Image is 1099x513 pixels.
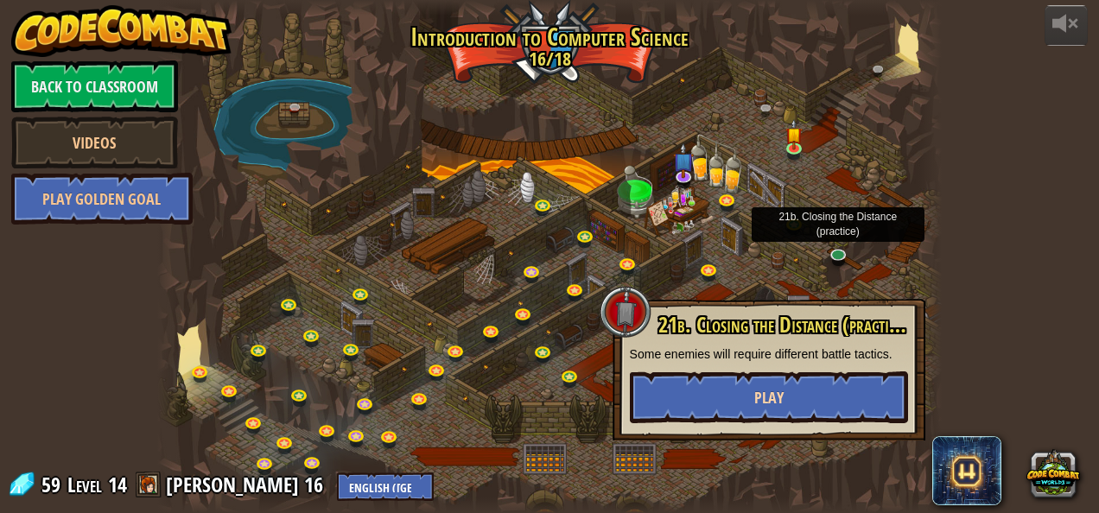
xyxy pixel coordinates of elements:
[674,142,695,178] img: level-banner-unstarted-subscriber.png
[11,5,232,57] img: CodeCombat - Learn how to code by playing a game
[67,471,102,499] span: Level
[754,387,784,408] span: Play
[785,119,803,150] img: level-banner-started.png
[11,60,178,112] a: Back to Classroom
[658,310,909,339] span: 21b. Closing the Distance (practice)
[11,117,178,168] a: Videos
[166,471,328,498] a: [PERSON_NAME] 16
[630,345,908,363] p: Some enemies will require different battle tactics.
[108,471,127,498] span: 14
[41,471,66,498] span: 59
[630,371,908,423] button: Play
[1045,5,1088,46] button: Adjust volume
[11,173,193,225] a: Play Golden Goal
